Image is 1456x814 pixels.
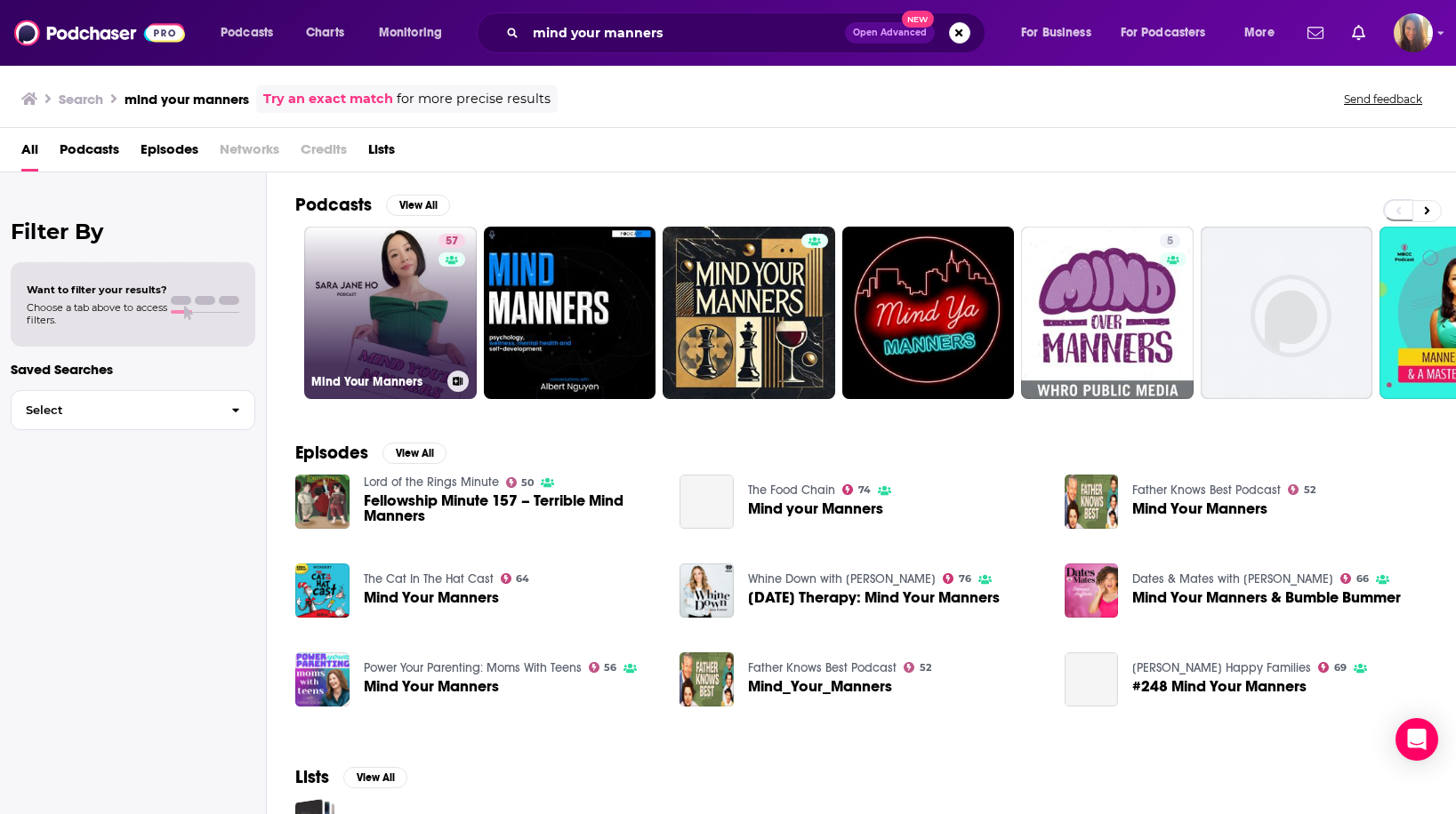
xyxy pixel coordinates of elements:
[1334,664,1347,672] span: 69
[902,11,934,28] span: New
[748,590,1000,605] span: [DATE] Therapy: Mind Your Manners
[526,19,845,47] input: Search podcasts, credits, & more...
[748,590,1000,605] a: Thursday Therapy: Mind Your Manners
[904,662,931,673] a: 52
[364,679,499,694] a: Mind Your Manners
[1356,575,1369,583] span: 66
[368,135,395,172] span: Lists
[748,660,897,675] a: Father Knows Best Podcast
[1288,484,1315,495] a: 52
[1304,486,1315,494] span: 52
[366,19,465,47] button: open menu
[11,219,255,244] h2: Filter By
[680,652,734,706] img: Mind_Your_Manners
[311,374,440,389] h3: Mind Your Manners
[295,766,407,788] a: ListsView All
[1132,571,1333,587] a: Dates & Mates with Damona Hoffman
[12,404,217,416] span: Select
[295,194,372,216] h2: Podcasts
[1132,590,1401,605] a: Mind Your Manners & Bumble Bummer
[263,89,393,109] a: Try an exact match
[386,195,450,216] button: View All
[604,664,616,672] span: 56
[501,573,530,584] a: 64
[220,135,279,172] span: Networks
[1345,18,1372,48] a: Show notifications dropdown
[11,361,255,378] p: Saved Searches
[1300,18,1331,48] a: Show notifications dropdown
[125,91,249,108] h3: mind your manners
[748,501,883,516] a: Mind your Manners
[295,652,350,706] img: Mind Your Manners
[1339,92,1428,107] button: Send feedback
[1009,19,1114,47] button: open menu
[295,766,329,788] h2: Lists
[21,135,38,172] a: All
[295,442,368,464] h2: Episodes
[1132,679,1307,694] a: #248 Mind Your Manners
[1167,233,1173,251] span: 5
[295,194,450,216] a: PodcastsView All
[379,20,442,45] span: Monitoring
[943,573,971,584] a: 76
[1132,660,1311,675] a: Dr Justin Coulson's Happy Families
[1396,718,1438,761] div: Open Intercom Messenger
[364,493,659,523] a: Fellowship Minute 157 – Terrible Mind Manners
[748,571,936,587] a: Whine Down with Jana Kramer
[1065,475,1119,529] img: Mind Your Manners
[1065,563,1119,618] img: Mind Your Manners & Bumble Bummer
[27,301,167,326] span: Choose a tab above to access filters.
[521,479,534,487] span: 50
[1132,483,1281,498] a: Father Knows Best Podcast
[295,442,446,464] a: EpisodesView All
[446,233,458,251] span: 57
[295,475,350,529] img: Fellowship Minute 157 – Terrible Mind Manners
[141,135,198,172] a: Episodes
[959,575,971,583] span: 76
[1021,227,1194,399] a: 5
[1160,234,1180,248] a: 5
[853,28,927,37] span: Open Advanced
[1244,20,1275,45] span: More
[364,590,499,605] a: Mind Your Manners
[397,89,551,109] span: for more precise results
[438,234,465,248] a: 57
[343,767,407,788] button: View All
[364,660,582,675] a: Power Your Parenting: Moms With Teens
[516,575,529,583] span: 64
[60,135,119,172] a: Podcasts
[11,390,255,430] button: Select
[506,477,535,488] a: 50
[1132,501,1267,516] span: Mind Your Manners
[1318,662,1347,673] a: 69
[680,475,734,529] a: Mind your Manners
[14,16,185,50] img: Podchaser - Follow, Share and Rate Podcasts
[59,91,103,108] h3: Search
[1021,20,1091,45] span: For Business
[1232,19,1297,47] button: open menu
[295,563,350,618] img: Mind Your Manners
[1340,573,1369,584] a: 66
[208,19,296,47] button: open menu
[858,486,871,494] span: 74
[1109,19,1232,47] button: open menu
[382,443,446,464] button: View All
[221,20,273,45] span: Podcasts
[1065,652,1119,706] a: #248 Mind Your Manners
